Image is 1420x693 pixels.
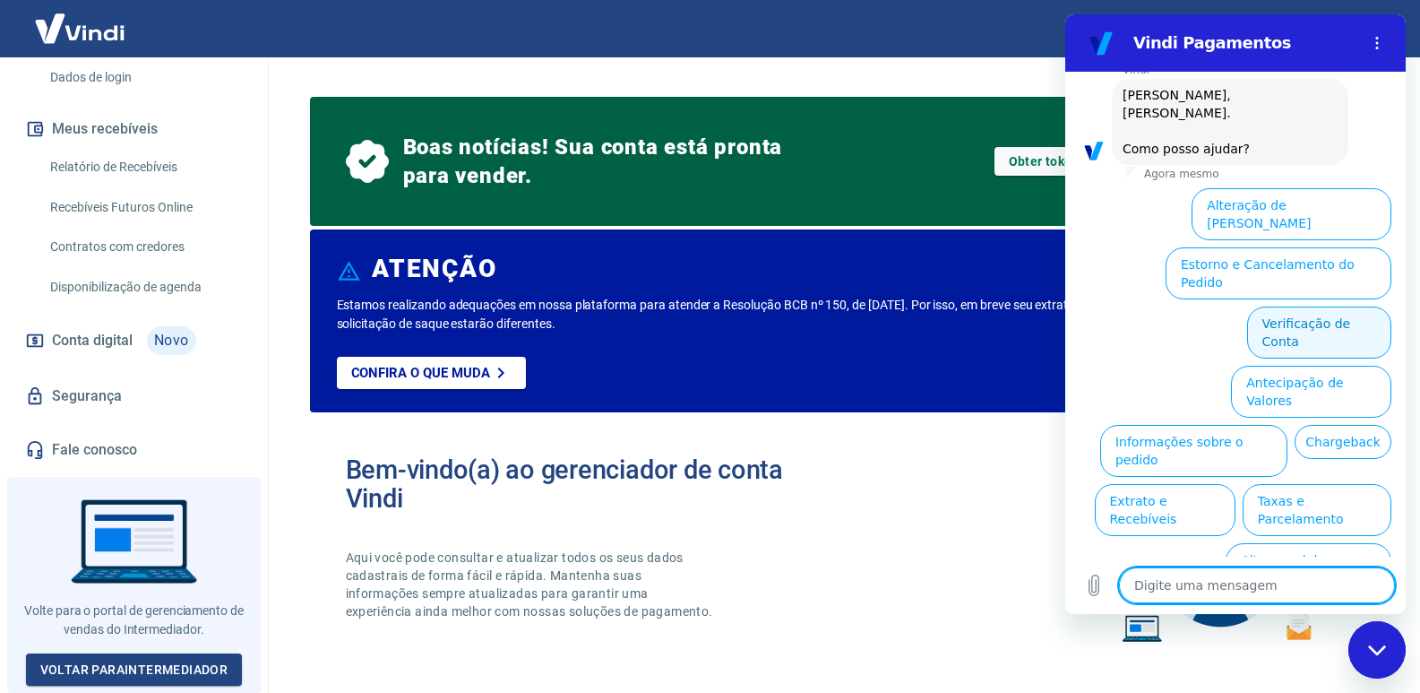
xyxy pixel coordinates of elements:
[351,365,490,381] p: Confira o que muda
[22,1,138,56] img: Vindi
[43,189,246,226] a: Recebíveis Futuros Online
[337,357,526,389] a: Confira o que muda
[43,149,246,186] a: Relatório de Recebíveis
[22,319,246,362] a: Conta digitalNovo
[1065,14,1406,614] iframe: Janela de mensagens
[52,328,133,353] span: Conta digital
[22,109,246,149] button: Meus recebíveis
[22,430,246,470] a: Fale conosco
[372,260,496,278] h6: ATENÇÃO
[43,59,246,96] a: Dados de login
[403,133,790,190] span: Boas notícias! Sua conta está pronta para vender.
[1334,13,1398,46] button: Sair
[26,654,243,687] a: Voltar paraIntermediador
[337,296,1142,334] p: Estamos realizando adequações em nossa plataforma para atender a Resolução BCB nº 150, de [DATE]....
[22,377,246,416] a: Segurança
[147,326,196,355] span: Novo
[1348,621,1406,679] iframe: Botão para abrir a janela de mensagens, conversa em andamento
[43,229,246,265] a: Contratos com credores
[346,549,717,620] p: Aqui você pode consultar e atualizar todos os seus dados cadastrais de forma fácil e rápida. Mant...
[43,269,246,306] a: Disponibilização de agenda
[346,455,840,513] h2: Bem-vindo(a) ao gerenciador de conta Vindi
[994,147,1181,176] a: Obter token de integração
